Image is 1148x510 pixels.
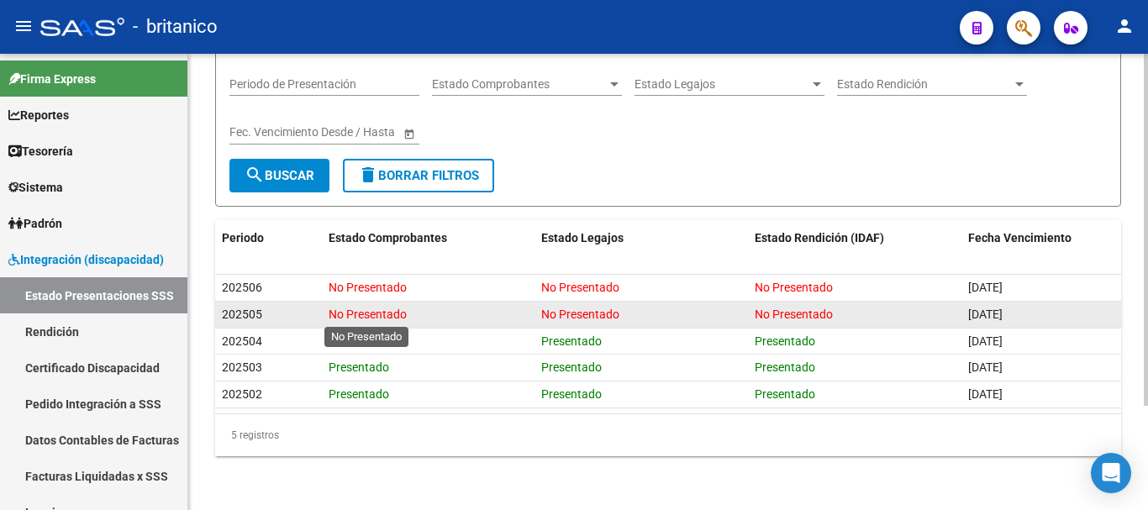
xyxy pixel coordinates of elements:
[755,281,833,294] span: No Presentado
[755,387,815,401] span: Presentado
[968,360,1003,374] span: [DATE]
[329,308,407,321] span: No Presentado
[541,360,602,374] span: Presentado
[215,220,322,256] datatable-header-cell: Periodo
[541,387,602,401] span: Presentado
[755,334,815,348] span: Presentado
[8,178,63,197] span: Sistema
[296,125,378,139] input: End date
[222,231,264,244] span: Periodo
[8,142,73,160] span: Tesorería
[329,334,389,348] span: Presentado
[8,70,96,88] span: Firma Express
[322,220,535,256] datatable-header-cell: Estado Comprobantes
[222,281,262,294] span: 202506
[968,231,1072,244] span: Fecha Vencimiento
[13,16,34,36] mat-icon: menu
[400,124,418,142] button: Open calendar
[343,159,494,192] button: Borrar Filtros
[755,360,815,374] span: Presentado
[222,308,262,321] span: 202505
[541,231,624,244] span: Estado Legajos
[8,106,69,124] span: Reportes
[755,308,833,321] span: No Presentado
[329,387,389,401] span: Presentado
[968,308,1003,321] span: [DATE]
[1114,16,1135,36] mat-icon: person
[535,220,748,256] datatable-header-cell: Estado Legajos
[1091,453,1131,493] div: Open Intercom Messenger
[358,165,378,185] mat-icon: delete
[837,77,1012,92] span: Estado Rendición
[968,387,1003,401] span: [DATE]
[8,214,62,233] span: Padrón
[245,165,265,185] mat-icon: search
[961,220,1121,256] datatable-header-cell: Fecha Vencimiento
[541,308,619,321] span: No Presentado
[755,231,884,244] span: Estado Rendición (IDAF)
[215,414,1121,456] div: 5 registros
[635,77,809,92] span: Estado Legajos
[358,168,479,183] span: Borrar Filtros
[329,281,407,294] span: No Presentado
[229,159,329,192] button: Buscar
[329,231,447,244] span: Estado Comprobantes
[748,220,961,256] datatable-header-cell: Estado Rendición (IDAF)
[8,250,164,269] span: Integración (discapacidad)
[222,334,262,348] span: 202504
[222,387,262,401] span: 202502
[222,360,262,374] span: 202503
[133,8,218,45] span: - britanico
[968,281,1003,294] span: [DATE]
[541,281,619,294] span: No Presentado
[245,168,314,183] span: Buscar
[968,334,1003,348] span: [DATE]
[541,334,602,348] span: Presentado
[329,360,389,374] span: Presentado
[229,125,282,139] input: Start date
[432,77,607,92] span: Estado Comprobantes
